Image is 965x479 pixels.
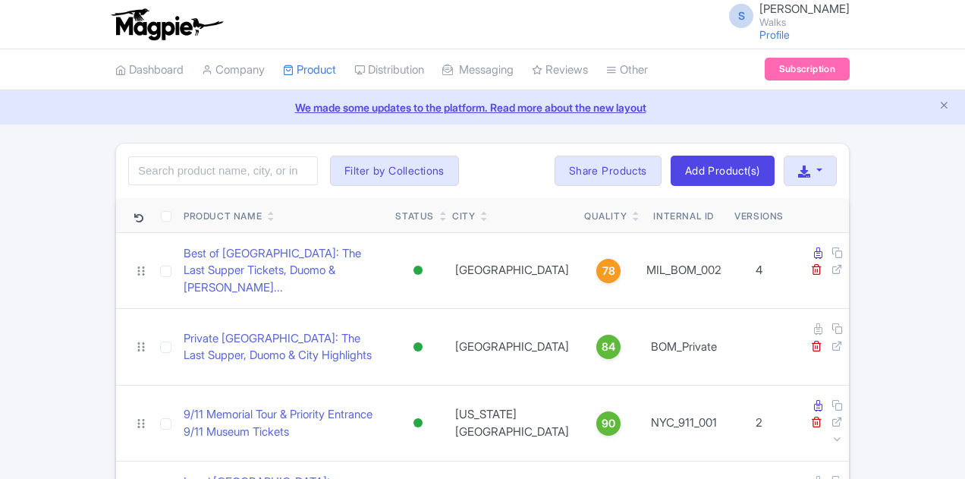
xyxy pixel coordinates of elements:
button: Filter by Collections [330,156,459,186]
a: Other [606,49,648,91]
a: S [PERSON_NAME] Walks [720,3,850,27]
div: Status [395,210,434,223]
a: 78 [584,259,633,283]
small: Walks [759,17,850,27]
td: [GEOGRAPHIC_DATA] [446,309,578,386]
span: 4 [756,263,762,277]
a: We made some updates to the platform. Read more about the new layout [9,99,956,115]
a: 90 [584,411,633,436]
th: Versions [728,198,790,233]
a: Add Product(s) [671,156,775,186]
img: logo-ab69f6fb50320c5b225c76a69d11143b.png [108,8,225,41]
span: [PERSON_NAME] [759,2,850,16]
td: NYC_911_001 [639,385,728,462]
td: MIL_BOM_002 [639,232,728,309]
a: Company [202,49,265,91]
div: City [452,210,475,223]
a: Best of [GEOGRAPHIC_DATA]: The Last Supper Tickets, Duomo & [PERSON_NAME]... [184,245,383,297]
a: Distribution [354,49,424,91]
a: Private [GEOGRAPHIC_DATA]: The Last Supper, Duomo & City Highlights [184,330,383,364]
td: BOM_Private [639,309,728,386]
td: [GEOGRAPHIC_DATA] [446,232,578,309]
div: Quality [584,210,627,223]
input: Search product name, city, or interal id [128,156,318,185]
a: Subscription [765,58,850,80]
a: Profile [759,28,790,41]
div: Product Name [184,210,262,223]
th: Internal ID [639,198,728,233]
span: 84 [602,339,615,355]
td: [US_STATE][GEOGRAPHIC_DATA] [446,385,578,462]
a: Dashboard [115,49,184,91]
a: Product [283,49,336,91]
button: Close announcement [938,98,950,115]
a: 9/11 Memorial Tour & Priority Entrance 9/11 Museum Tickets [184,406,383,440]
div: Active [410,336,426,358]
span: 78 [602,263,615,279]
a: Reviews [532,49,588,91]
span: 2 [756,415,762,430]
a: Messaging [442,49,514,91]
a: 84 [584,335,633,359]
div: Active [410,260,426,282]
div: Active [410,412,426,434]
span: 90 [602,415,615,432]
span: S [729,4,753,28]
a: Share Products [555,156,662,186]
